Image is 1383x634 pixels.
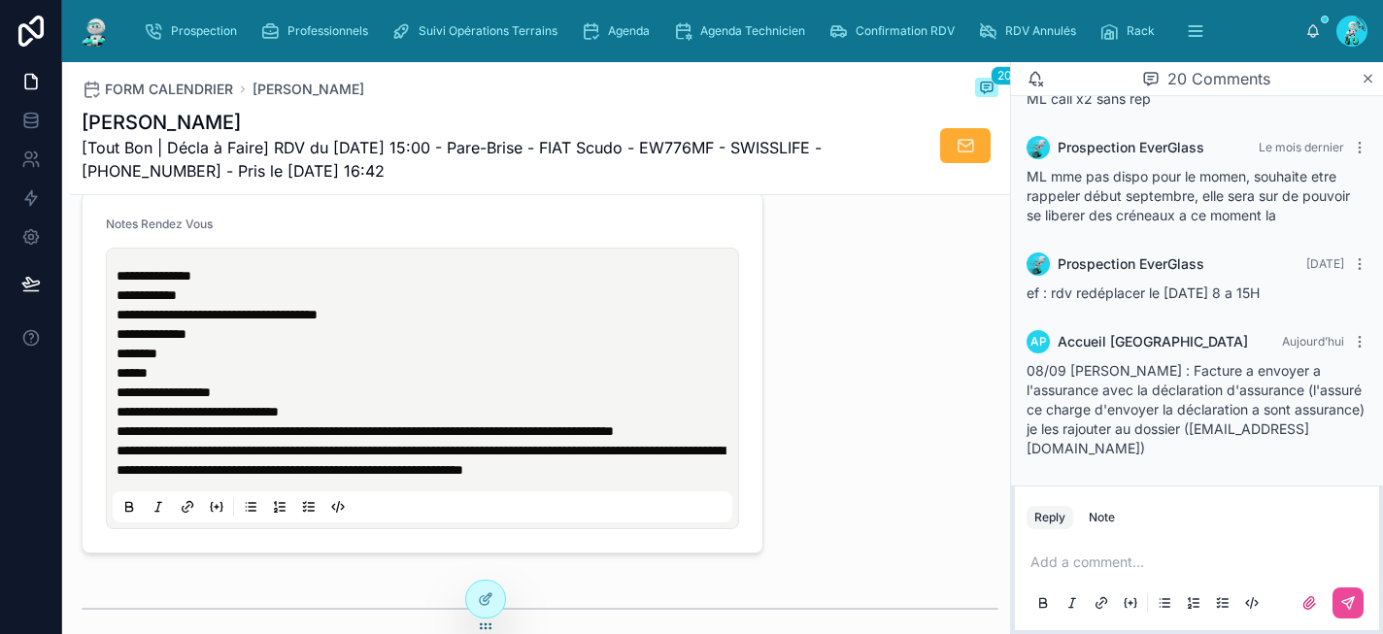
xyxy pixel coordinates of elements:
span: ef : rdv redéplacer le [DATE] 8 a 15H [1027,284,1260,301]
span: Agenda Technicien [700,23,805,39]
span: ML mme pas dispo pour le momen, souhaite etre rappeler début septembre, elle sera sur de pouvoir ... [1027,168,1350,223]
span: Confirmation RDV [856,23,955,39]
a: Agenda [575,14,663,49]
span: ML call x2 sans rep [1027,90,1151,107]
span: RDV Annulés [1005,23,1076,39]
a: Agenda Technicien [667,14,819,49]
span: FORM CALENDRIER [105,80,233,99]
div: scrollable content [128,10,1305,52]
button: Reply [1027,506,1073,529]
h1: [PERSON_NAME] [82,109,853,136]
span: Notes Rendez Vous [106,217,213,231]
button: Note [1081,506,1123,529]
span: Rack [1127,23,1155,39]
a: [PERSON_NAME] [253,80,364,99]
span: AP [1030,334,1047,350]
span: Agenda [608,23,650,39]
span: Aujourd’hui [1282,334,1344,349]
a: Suivi Opérations Terrains [386,14,571,49]
div: Note [1089,510,1115,525]
span: 08/09 [PERSON_NAME] : Facture a envoyer a l'assurance avec la déclaration d'assurance (l'assuré c... [1027,362,1365,456]
span: Prospection EverGlass [1058,138,1204,157]
span: 20 Comments [1167,67,1270,90]
img: App logo [78,16,113,47]
span: Prospection EverGlass [1058,254,1204,274]
span: Professionnels [287,23,368,39]
span: [DATE] [1306,256,1344,271]
a: FORM CALENDRIER [82,80,233,99]
a: Confirmation RDV [823,14,968,49]
span: Accueil [GEOGRAPHIC_DATA] [1058,332,1248,351]
span: Le mois dernier [1259,140,1344,154]
a: Professionnels [254,14,382,49]
span: 20 [991,66,1019,85]
button: 20 [975,78,998,101]
a: RDV Annulés [972,14,1090,49]
span: Suivi Opérations Terrains [419,23,557,39]
span: Prospection [171,23,237,39]
span: [Tout Bon | Décla à Faire] RDV du [DATE] 15:00 - Pare-Brise - FIAT Scudo - EW776MF - SWISSLIFE - ... [82,136,853,183]
a: Prospection [138,14,251,49]
a: Rack [1094,14,1168,49]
